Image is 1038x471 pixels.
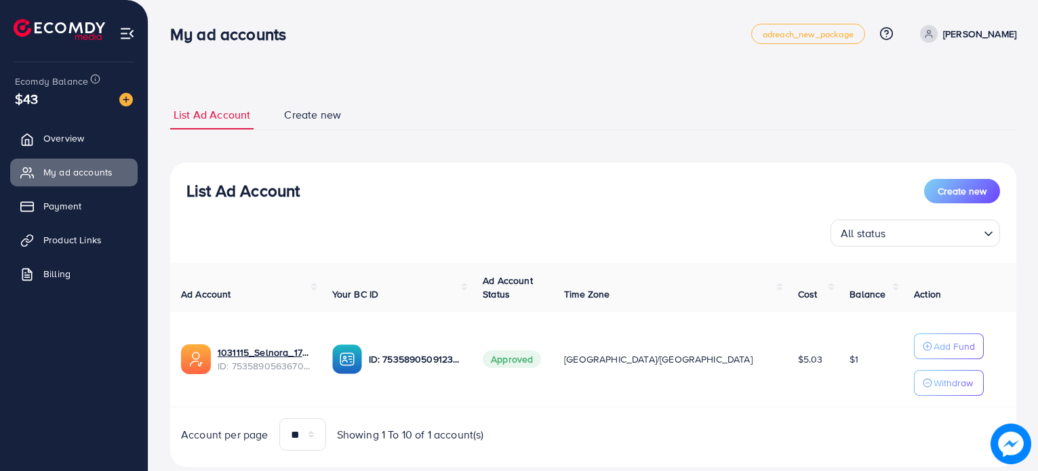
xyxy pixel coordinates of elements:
[186,181,300,201] h3: List Ad Account
[564,287,610,301] span: Time Zone
[43,199,81,213] span: Payment
[15,89,38,108] span: $43
[934,338,975,354] p: Add Fund
[10,125,138,152] a: Overview
[43,267,71,281] span: Billing
[337,427,484,443] span: Showing 1 To 10 of 1 account(s)
[284,107,341,123] span: Create new
[798,287,818,301] span: Cost
[218,346,311,373] div: <span class='underline'>1031115_Selnora_1754586300835</span></br>7535890563670163457
[43,233,102,247] span: Product Links
[915,25,1016,43] a: [PERSON_NAME]
[181,427,268,443] span: Account per page
[838,224,889,243] span: All status
[174,107,250,123] span: List Ad Account
[831,220,1000,247] div: Search for option
[914,370,984,396] button: Withdraw
[938,184,986,198] span: Create new
[369,351,462,367] p: ID: 7535890509123502097
[218,359,311,373] span: ID: 7535890563670163457
[43,131,84,145] span: Overview
[10,260,138,287] a: Billing
[181,344,211,374] img: ic-ads-acc.e4c84228.svg
[850,352,858,366] span: $1
[751,24,865,44] a: adreach_new_package
[10,226,138,253] a: Product Links
[798,352,823,366] span: $5.03
[332,287,379,301] span: Your BC ID
[763,30,854,39] span: adreach_new_package
[924,179,1000,203] button: Create new
[850,287,885,301] span: Balance
[943,26,1016,42] p: [PERSON_NAME]
[934,375,973,391] p: Withdraw
[119,93,133,106] img: image
[890,221,978,243] input: Search for option
[181,287,231,301] span: Ad Account
[170,24,297,44] h3: My ad accounts
[15,75,88,88] span: Ecomdy Balance
[914,333,984,359] button: Add Fund
[10,159,138,186] a: My ad accounts
[43,165,113,179] span: My ad accounts
[119,26,135,41] img: menu
[991,424,1031,464] img: image
[483,274,533,301] span: Ad Account Status
[564,352,753,366] span: [GEOGRAPHIC_DATA]/[GEOGRAPHIC_DATA]
[218,346,311,359] a: 1031115_Selnora_1754586300835
[483,350,541,368] span: Approved
[332,344,362,374] img: ic-ba-acc.ded83a64.svg
[14,19,105,40] img: logo
[10,192,138,220] a: Payment
[914,287,941,301] span: Action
